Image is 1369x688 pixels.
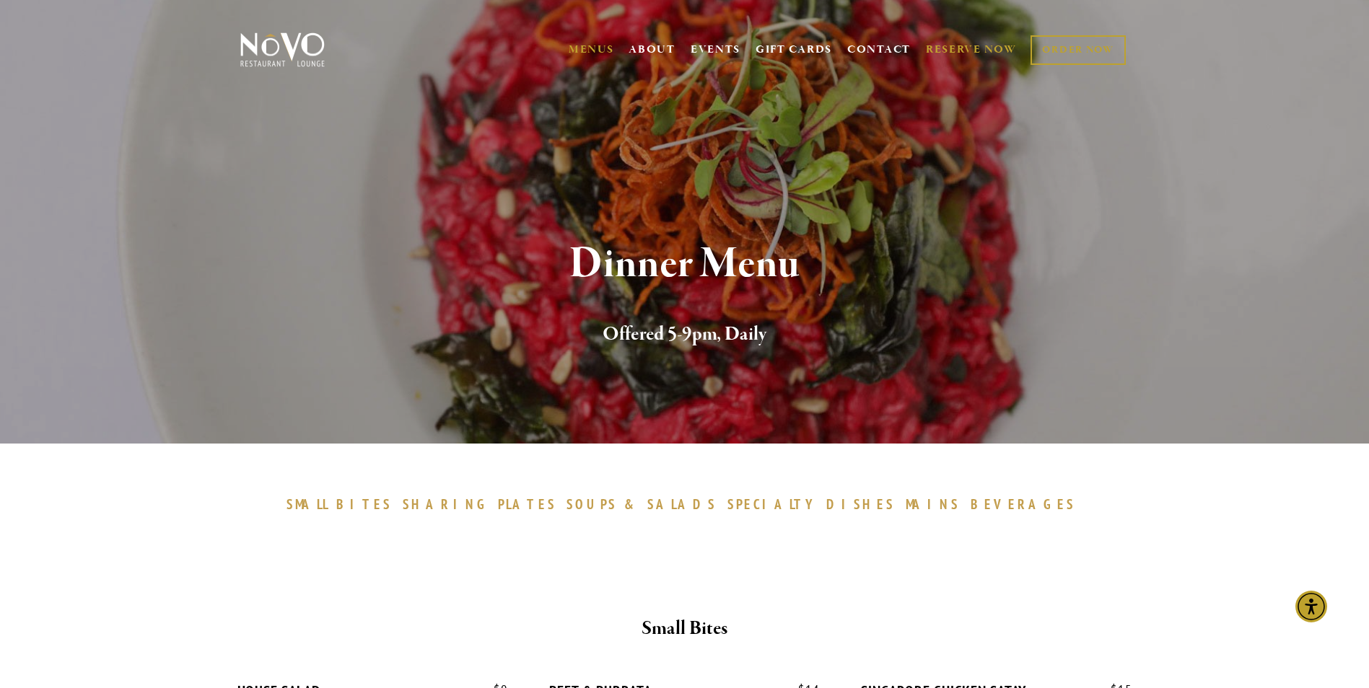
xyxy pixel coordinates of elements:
[569,43,614,57] a: MENUS
[1295,591,1327,622] div: Accessibility Menu
[237,32,328,68] img: Novo Restaurant &amp; Lounge
[727,495,902,513] a: SPECIALTYDISHES
[264,319,1106,350] h2: Offered 5-9pm, Daily
[287,495,400,513] a: SMALLBITES
[1031,35,1125,65] a: ORDER NOW
[971,495,1083,513] a: BEVERAGES
[498,495,556,513] span: PLATES
[629,43,675,57] a: ABOUT
[567,495,723,513] a: SOUPS&SALADS
[287,495,330,513] span: SMALL
[336,495,392,513] span: BITES
[567,495,617,513] span: SOUPS
[264,241,1106,288] h1: Dinner Menu
[642,616,727,641] strong: Small Bites
[847,36,911,63] a: CONTACT
[403,495,563,513] a: SHARINGPLATES
[826,495,895,513] span: DISHES
[727,495,820,513] span: SPECIALTY
[756,36,832,63] a: GIFT CARDS
[906,495,960,513] span: MAINS
[971,495,1076,513] span: BEVERAGES
[926,36,1017,63] a: RESERVE NOW
[906,495,967,513] a: MAINS
[647,495,717,513] span: SALADS
[403,495,491,513] span: SHARING
[624,495,640,513] span: &
[691,43,740,57] a: EVENTS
